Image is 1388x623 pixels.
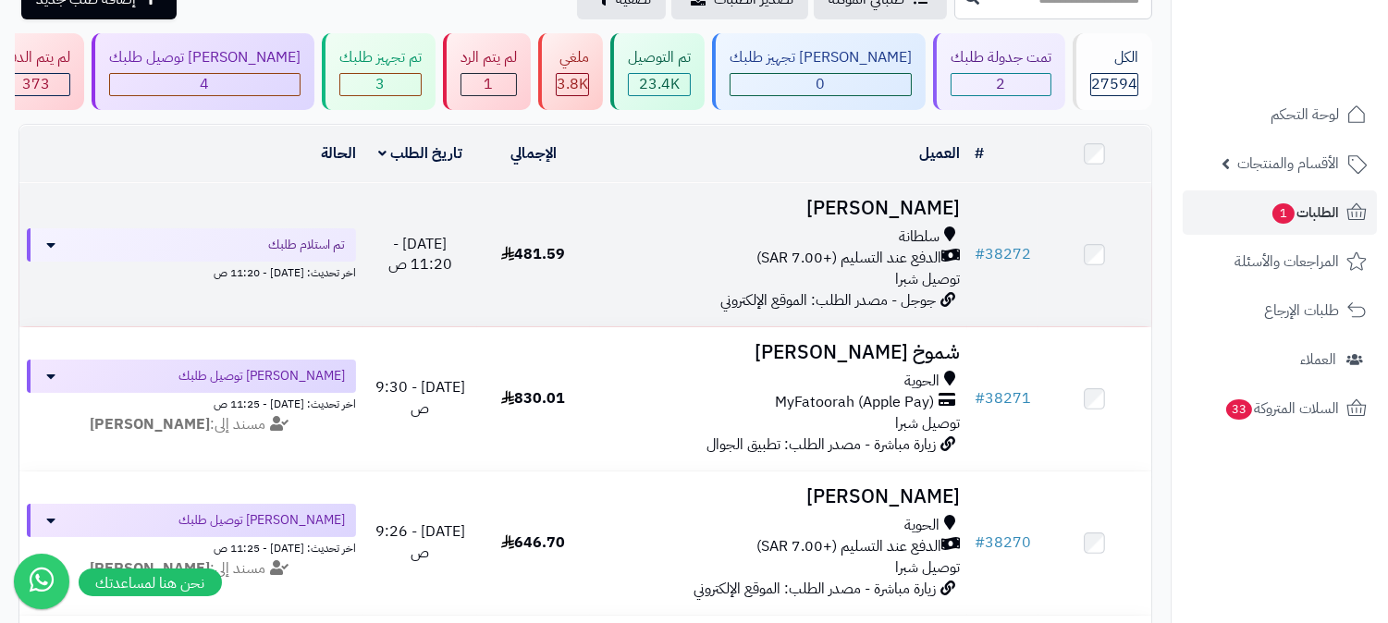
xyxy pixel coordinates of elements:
div: 3832 [557,74,588,95]
a: طلبات الإرجاع [1183,288,1377,333]
span: # [975,387,985,409]
a: تمت جدولة طلبك 2 [929,33,1069,110]
strong: [PERSON_NAME] [90,413,210,435]
a: لوحة التحكم [1183,92,1377,137]
a: [PERSON_NAME] تجهيز طلبك 0 [708,33,929,110]
span: توصيل شبرا [895,268,960,290]
span: 27594 [1091,73,1137,95]
span: 1 [1272,203,1295,224]
span: [DATE] - 9:30 ص [375,376,465,420]
a: لم يتم الرد 1 [439,33,534,110]
a: تم التوصيل 23.4K [607,33,708,110]
div: 0 [731,74,911,95]
span: الأقسام والمنتجات [1237,151,1339,177]
span: توصيل شبرا [895,556,960,579]
a: تاريخ الطلب [378,142,462,165]
span: MyFatoorah (Apple Pay) [775,392,934,413]
div: الكل [1090,47,1138,68]
strong: [PERSON_NAME] [90,557,210,580]
span: 373 [22,73,50,95]
span: المراجعات والأسئلة [1234,249,1339,275]
div: 3 [340,74,421,95]
span: طلبات الإرجاع [1264,298,1339,324]
a: المراجعات والأسئلة [1183,239,1377,284]
div: اخر تحديث: [DATE] - 11:25 ص [27,393,356,412]
div: لم يتم الرد [461,47,517,68]
span: 2 [997,73,1006,95]
span: الطلبات [1271,200,1339,226]
a: [PERSON_NAME] توصيل طلبك 4 [88,33,318,110]
h3: [PERSON_NAME] [597,486,960,507]
span: تم استلام طلبك [268,236,345,254]
h3: [PERSON_NAME] [597,198,960,219]
a: #38271 [975,387,1031,409]
span: 0 [817,73,826,95]
a: العملاء [1183,337,1377,382]
span: لوحة التحكم [1271,102,1339,128]
div: مسند إلى: [13,558,370,580]
div: 4 [110,74,300,95]
div: 2 [952,74,1050,95]
a: الكل27594 [1069,33,1156,110]
div: مسند إلى: [13,414,370,435]
a: العميل [919,142,960,165]
span: # [975,243,985,265]
a: تم تجهيز طلبك 3 [318,33,439,110]
h3: شموخ [PERSON_NAME] [597,342,960,363]
span: الحوية [904,515,940,536]
span: الدفع عند التسليم (+7.00 SAR) [756,536,941,557]
span: زيارة مباشرة - مصدر الطلب: تطبيق الجوال [706,434,936,456]
span: جوجل - مصدر الطلب: الموقع الإلكتروني [720,289,936,311]
div: [PERSON_NAME] توصيل طلبك [109,47,301,68]
div: لم يتم الدفع [2,47,70,68]
span: [DATE] - 11:20 ص [388,233,452,276]
span: [PERSON_NAME] توصيل طلبك [178,511,345,530]
span: 481.59 [501,243,565,265]
span: الدفع عند التسليم (+7.00 SAR) [756,248,941,269]
span: # [975,531,985,554]
div: 1 [461,74,516,95]
a: #38272 [975,243,1031,265]
div: 23378 [629,74,690,95]
span: توصيل شبرا [895,412,960,434]
span: السلات المتروكة [1224,396,1339,421]
span: 3.8K [557,73,588,95]
span: زيارة مباشرة - مصدر الطلب: الموقع الإلكتروني [694,578,936,600]
a: الإجمالي [510,142,557,165]
span: 1 [485,73,494,95]
span: [DATE] - 9:26 ص [375,520,465,564]
a: # [975,142,984,165]
div: تم تجهيز طلبك [339,47,422,68]
div: [PERSON_NAME] تجهيز طلبك [730,47,912,68]
span: 3 [376,73,386,95]
a: الطلبات1 [1183,190,1377,235]
span: 830.01 [501,387,565,409]
div: 373 [3,74,69,95]
span: 33 [1226,399,1252,420]
div: ملغي [556,47,589,68]
span: [PERSON_NAME] توصيل طلبك [178,367,345,385]
div: تمت جدولة طلبك [951,47,1051,68]
div: اخر تحديث: [DATE] - 11:25 ص [27,537,356,556]
span: 4 [201,73,210,95]
a: ملغي 3.8K [534,33,607,110]
a: #38270 [975,531,1031,554]
div: اخر تحديث: [DATE] - 11:20 ص [27,262,356,281]
span: العملاء [1300,347,1336,373]
span: 23.4K [639,73,680,95]
div: تم التوصيل [628,47,691,68]
a: السلات المتروكة33 [1183,386,1377,431]
span: الحوية [904,371,940,392]
a: الحالة [321,142,356,165]
span: سلطانة [899,226,940,248]
span: 646.70 [501,531,565,554]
